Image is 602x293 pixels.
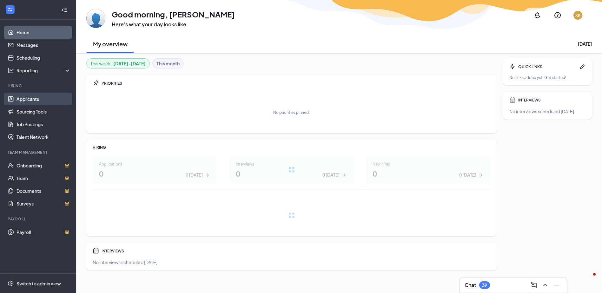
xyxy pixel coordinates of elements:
[7,6,13,13] svg: WorkstreamLogo
[93,248,99,254] svg: Calendar
[17,197,71,210] a: SurveysCrown
[541,281,549,289] svg: ChevronUp
[530,281,538,289] svg: ComposeMessage
[113,60,146,67] b: [DATE] - [DATE]
[17,26,71,39] a: Home
[509,75,585,80] div: No links added yet. Get started!
[518,64,577,69] div: QUICK LINKS
[8,280,14,287] svg: Settings
[17,185,71,197] a: DocumentsCrown
[102,81,490,86] div: PRIORITIES
[273,110,310,115] div: No priorities pinned.
[580,271,596,287] iframe: Intercom live chat
[518,97,585,103] div: INTERVIEWS
[17,172,71,185] a: TeamCrown
[93,80,99,86] svg: Pin
[482,283,487,288] div: 39
[465,282,476,289] h3: Chat
[17,118,71,131] a: Job Postings
[17,105,71,118] a: Sourcing Tools
[17,93,71,105] a: Applicants
[575,13,580,18] div: KK
[529,280,539,290] button: ComposeMessage
[17,159,71,172] a: OnboardingCrown
[112,9,235,20] h1: Good morning, [PERSON_NAME]
[553,281,560,289] svg: Minimize
[8,216,69,222] div: Payroll
[90,60,146,67] div: This week :
[112,21,235,28] h3: Here’s what your day looks like
[17,39,71,51] a: Messages
[509,63,516,70] svg: Bolt
[17,280,61,287] div: Switch to admin view
[102,248,490,254] div: INTERVIEWS
[8,150,69,155] div: Team Management
[93,40,128,48] h2: My overview
[93,259,490,265] div: No interviews scheduled [DATE].
[93,145,490,150] div: HIRING
[554,11,561,19] svg: QuestionInfo
[8,83,69,88] div: Hiring
[86,9,105,28] img: Kendall King
[17,226,71,238] a: PayrollCrown
[540,280,550,290] button: ChevronUp
[578,41,592,47] div: [DATE]
[552,280,562,290] button: Minimize
[509,108,585,114] div: No interviews scheduled [DATE].
[17,51,71,64] a: Scheduling
[17,131,71,143] a: Talent Network
[579,63,585,70] svg: Pen
[156,60,180,67] b: This month
[533,11,541,19] svg: Notifications
[61,7,68,13] svg: Collapse
[17,67,71,74] div: Reporting
[8,67,14,74] svg: Analysis
[509,97,516,103] svg: Calendar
